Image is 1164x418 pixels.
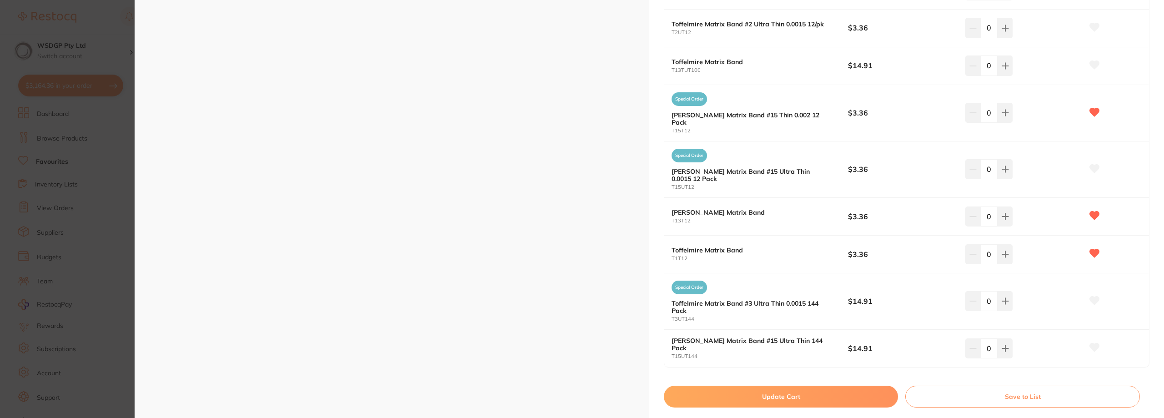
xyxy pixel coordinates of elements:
span: Special Order [672,92,707,106]
b: [PERSON_NAME] Matrix Band #15 Ultra Thin 0.0015 12 Pack [672,168,830,182]
span: Special Order [672,281,707,294]
small: T3UT144 [672,316,848,322]
small: T2UT12 [672,30,848,35]
b: Toffelmire Matrix Band [672,247,830,254]
b: $3.36 [848,212,954,222]
b: $3.36 [848,23,954,33]
b: [PERSON_NAME] Matrix Band [672,209,830,216]
b: $14.91 [848,296,954,306]
span: Special Order [672,149,707,162]
button: Update Cart [664,386,898,408]
b: $3.36 [848,249,954,259]
b: $14.91 [848,60,954,71]
b: $3.36 [848,108,954,118]
b: Toffelmire Matrix Band #3 Ultra Thin 0.0015 144 Pack [672,300,830,314]
button: Save to List [905,386,1140,408]
small: T15UT144 [672,353,848,359]
b: [PERSON_NAME] Matrix Band #15 Thin 0.002 12 Pack [672,111,830,126]
b: $14.91 [848,343,954,353]
b: Toffelmire Matrix Band [672,58,830,65]
small: T13T12 [672,218,848,224]
b: [PERSON_NAME] Matrix Band #15 Ultra Thin 144 Pack [672,337,830,352]
small: T1T12 [672,256,848,262]
small: T15UT12 [672,184,848,190]
small: T15T12 [672,128,848,134]
small: T13TUT100 [672,67,848,73]
b: $3.36 [848,164,954,174]
b: Toffelmire Matrix Band #2 Ultra Thin 0.0015 12/pk [672,20,830,28]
